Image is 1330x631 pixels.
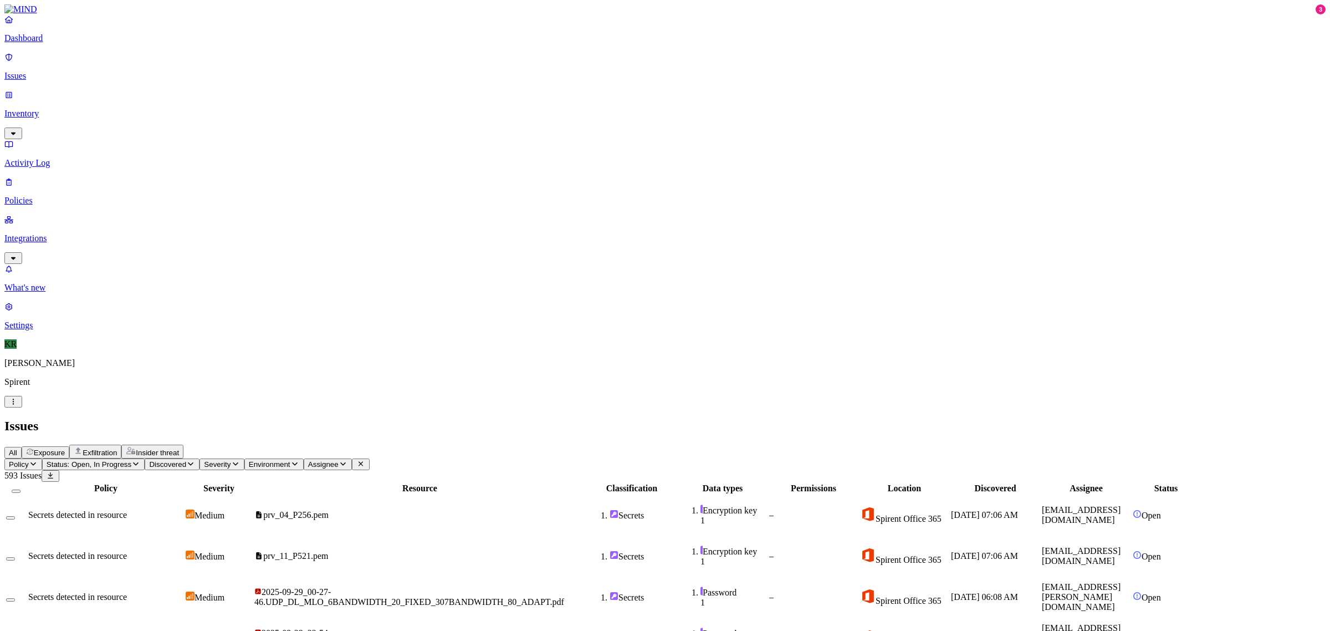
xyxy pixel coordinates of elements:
img: secret-line [700,587,703,596]
a: Settings [4,302,1326,330]
img: severity-medium [186,510,195,518]
div: 1 [700,557,767,567]
a: MIND [4,4,1326,14]
img: status-open [1133,551,1142,559]
img: office-365 [860,506,876,522]
span: Status: Open, In Progress [47,460,131,469]
span: [DATE] 07:06 AM [951,551,1018,561]
img: secret [610,510,618,518]
p: Activity Log [4,158,1326,168]
span: Insider threat [136,449,179,457]
a: Activity Log [4,139,1326,168]
span: [EMAIL_ADDRESS][DOMAIN_NAME] [1042,546,1121,566]
button: Select all [12,490,21,493]
p: [PERSON_NAME] [4,358,1326,368]
div: Status [1133,484,1199,493]
img: secret [610,551,618,559]
span: 593 Issues [4,471,42,480]
div: Encryption key [700,505,767,516]
div: Location [860,484,949,493]
p: Inventory [4,109,1326,119]
span: [DATE] 06:08 AM [951,592,1018,602]
a: Dashboard [4,14,1326,43]
span: Secrets detected in resource [28,592,127,602]
a: What's new [4,264,1326,293]
span: Spirent Office 365 [876,596,942,605]
span: Open [1142,593,1161,602]
span: Spirent Office 365 [876,555,942,564]
p: Policies [4,196,1326,206]
span: Exposure [34,449,65,457]
img: status-open [1133,510,1142,518]
img: status-open [1133,592,1142,601]
p: Settings [4,320,1326,330]
img: office-365 [860,547,876,563]
img: secret-line [700,546,703,554]
p: Issues [4,71,1326,81]
span: Discovered [149,460,186,469]
a: Policies [4,177,1326,206]
p: Integrations [4,233,1326,243]
a: Inventory [4,90,1326,138]
span: Open [1142,552,1161,561]
span: – [769,510,774,520]
span: Environment [249,460,290,469]
div: 1 [700,598,767,608]
span: Secrets detected in resource [28,510,127,520]
img: severity-medium [186,592,195,601]
span: 2025-09-29_00-27-46.UDP_DL_MLO_6BANDWIDTH_20_FIXED_307BANDWIDTH_80_ADAPT.pdf [254,587,564,607]
img: secret [610,592,618,601]
span: Policy [9,460,29,469]
img: office-365 [860,588,876,604]
span: Medium [195,593,224,602]
div: Resource [254,484,585,493]
p: Dashboard [4,33,1326,43]
div: Assignee [1042,484,1130,493]
div: Classification [587,484,676,493]
img: adobe-pdf [254,588,262,595]
span: All [9,449,17,457]
a: Issues [4,52,1326,81]
span: Open [1142,511,1161,520]
div: 3 [1316,4,1326,14]
span: Assignee [308,460,339,469]
div: Secrets [610,510,676,521]
p: Spirent [4,377,1326,387]
div: Secrets [610,551,676,562]
span: Exfiltration [83,449,117,457]
button: Select row [6,598,15,602]
h2: Issues [4,419,1326,434]
button: Select row [6,516,15,520]
span: Severity [204,460,231,469]
div: Encryption key [700,546,767,557]
div: Discovered [951,484,1040,493]
img: secret-line [700,505,703,513]
span: [EMAIL_ADDRESS][PERSON_NAME][DOMAIN_NAME] [1042,582,1121,612]
span: – [769,592,774,602]
div: Secrets [610,592,676,603]
span: Medium [195,552,224,561]
span: prv_04_P256.pem [263,510,329,520]
div: Data types [678,484,767,493]
button: Select row [6,557,15,561]
span: Secrets detected in resource [28,551,127,561]
div: Severity [186,484,252,493]
span: [EMAIL_ADDRESS][DOMAIN_NAME] [1042,505,1121,525]
span: [DATE] 07:06 AM [951,510,1018,520]
a: Integrations [4,215,1326,262]
div: 1 [700,516,767,526]
span: prv_11_P521.pem [263,551,328,561]
p: What's new [4,283,1326,293]
div: Permissions [769,484,858,493]
img: severity-medium [186,551,195,559]
img: MIND [4,4,37,14]
span: Medium [195,511,224,520]
div: Policy [28,484,183,493]
span: KR [4,339,17,349]
div: Password [700,587,767,598]
span: – [769,551,774,561]
span: Spirent Office 365 [876,514,942,523]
